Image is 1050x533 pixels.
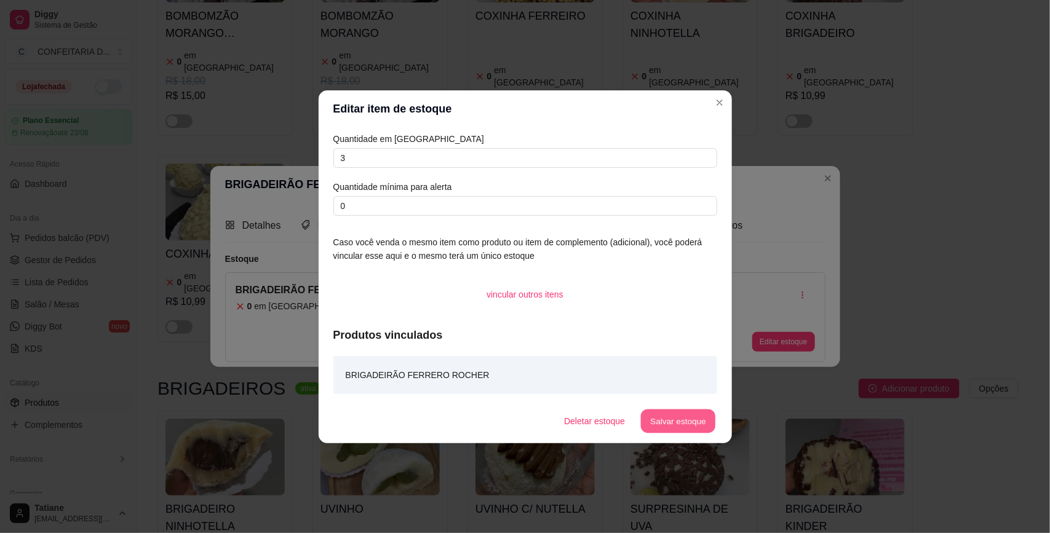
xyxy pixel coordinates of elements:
article: Quantidade mínima para alerta [333,180,717,194]
button: Salvar estoque [641,409,716,433]
article: Produtos vinculados [333,326,717,344]
article: Quantidade em [GEOGRAPHIC_DATA] [333,132,717,146]
button: Deletar estoque [554,409,635,433]
article: BRIGADEIRÃO FERRERO ROCHER [346,368,490,382]
header: Editar item de estoque [319,90,732,127]
button: vincular outros itens [477,282,573,307]
button: Close [710,93,730,113]
article: Caso você venda o mesmo item como produto ou item de complemento (adicional), você poderá vincula... [333,235,717,263]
